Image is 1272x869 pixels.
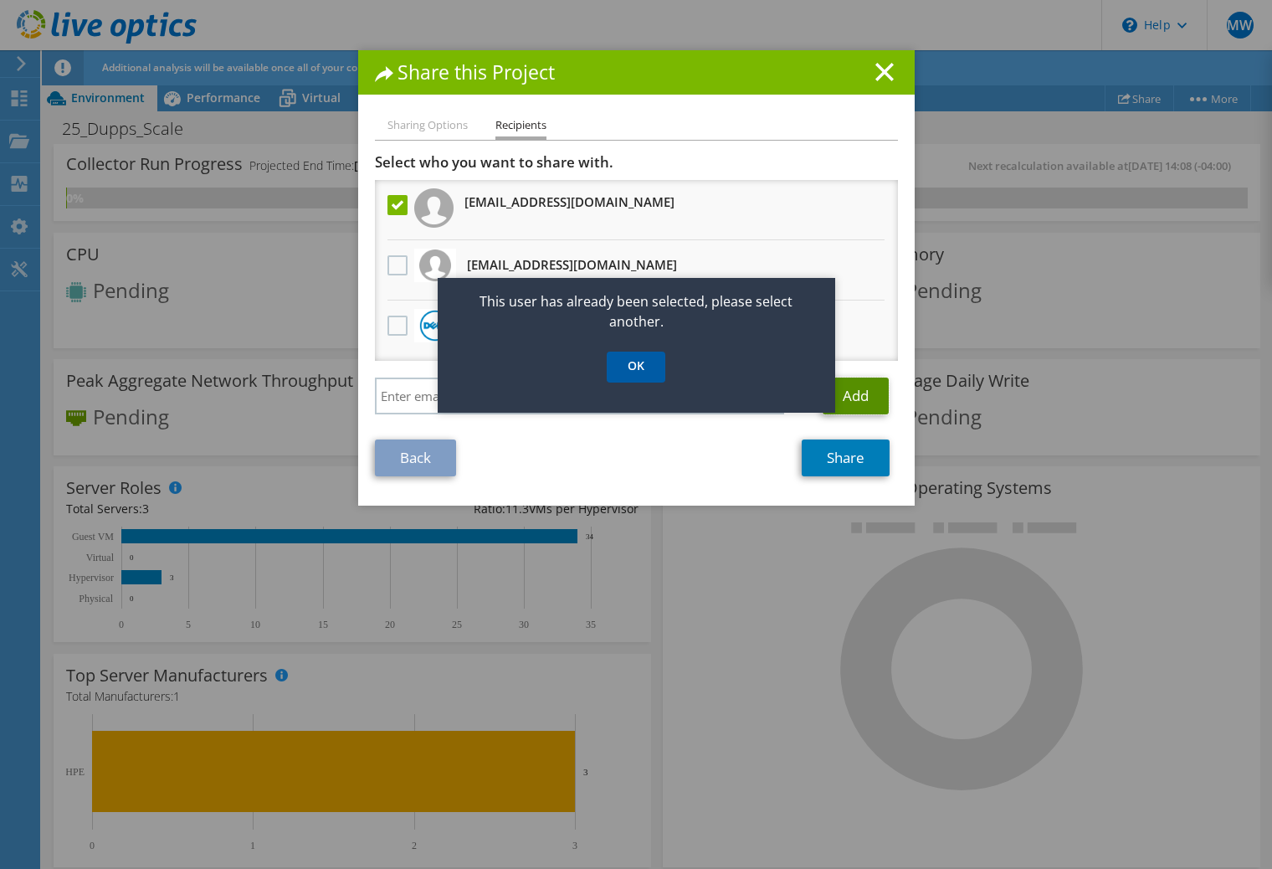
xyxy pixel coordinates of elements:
[375,378,785,414] input: Enter email address
[387,116,468,136] li: Sharing Options
[464,188,674,215] h3: [EMAIL_ADDRESS][DOMAIN_NAME]
[414,188,454,228] img: user.png
[802,440,890,476] a: Share
[823,378,889,414] a: Add
[495,116,546,140] li: Recipients
[607,352,665,383] a: OK
[438,291,835,332] p: This user has already been selected, please select another.
[467,251,677,278] h3: [EMAIL_ADDRESS][DOMAIN_NAME]
[375,153,898,172] h3: Select who you want to share with.
[419,249,451,281] img: Logo
[375,63,898,82] h1: Share this Project
[419,310,451,342] img: Dell
[375,440,456,476] a: Back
